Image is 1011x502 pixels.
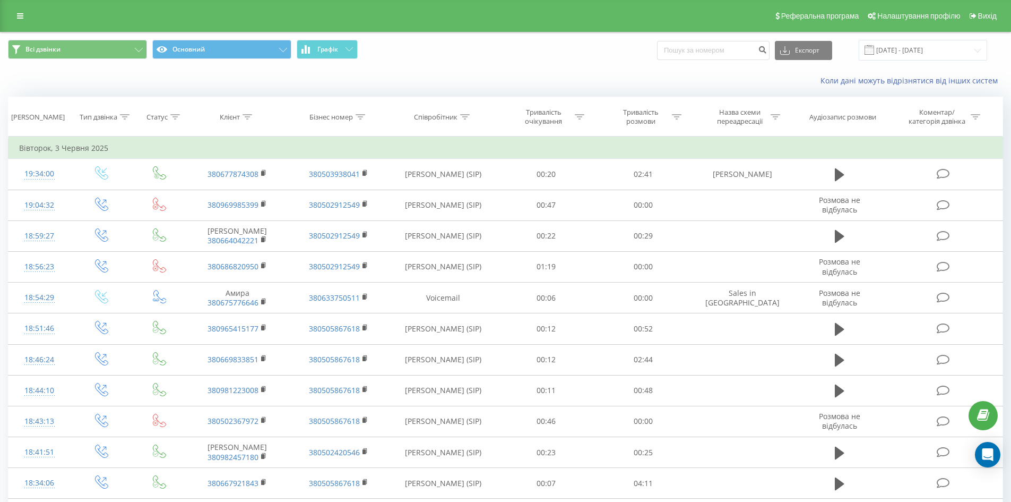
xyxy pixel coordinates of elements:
span: Розмова не відбулась [819,257,860,276]
div: 18:56:23 [19,257,60,277]
td: 01:19 [498,251,595,282]
span: Розмова не відбулась [819,195,860,215]
a: 380503938041 [309,169,360,179]
td: 00:22 [498,220,595,251]
td: 02:41 [595,159,692,190]
a: 380502420546 [309,447,360,457]
span: Графік [317,46,338,53]
button: Графік [297,40,358,59]
td: [PERSON_NAME] (SIP) [389,344,498,375]
td: 00:46 [498,406,595,437]
span: Реферальна програма [781,12,859,20]
td: 00:47 [498,190,595,220]
td: [PERSON_NAME] (SIP) [389,220,498,251]
td: 00:00 [595,406,692,437]
div: Коментар/категорія дзвінка [906,108,968,126]
button: Експорт [775,41,832,60]
div: Назва схеми переадресації [711,108,768,126]
div: Статус [146,113,168,122]
a: 380981223008 [208,385,258,395]
td: [PERSON_NAME] [187,220,288,251]
input: Пошук за номером [657,41,770,60]
td: 00:12 [498,344,595,375]
a: 380505867618 [309,324,360,334]
a: Коли дані можуть відрізнятися вiд інших систем [820,75,1003,86]
div: 18:54:29 [19,287,60,308]
div: Тривалість розмови [612,108,669,126]
td: Voicemail [389,283,498,313]
div: 18:43:13 [19,411,60,432]
td: [PERSON_NAME] (SIP) [389,437,498,468]
td: 00:00 [595,251,692,282]
div: Співробітник [414,113,457,122]
td: 00:23 [498,437,595,468]
button: Основний [152,40,291,59]
div: Бізнес номер [309,113,353,122]
td: [PERSON_NAME] [692,159,792,190]
div: Клієнт [220,113,240,122]
a: 380505867618 [309,416,360,426]
a: 380505867618 [309,385,360,395]
a: 380675776646 [208,297,258,308]
td: 00:12 [498,313,595,344]
td: Sales in [GEOGRAPHIC_DATA] [692,283,792,313]
td: 00:00 [595,283,692,313]
td: Вівторок, 3 Червня 2025 [8,138,1003,159]
a: 380982457180 [208,452,258,462]
td: [PERSON_NAME] (SIP) [389,251,498,282]
div: Тривалість очікування [515,108,572,126]
a: 380633750511 [309,293,360,303]
a: 380502912549 [309,261,360,271]
span: Налаштування профілю [877,12,960,20]
td: [PERSON_NAME] (SIP) [389,159,498,190]
div: 19:04:32 [19,195,60,216]
span: Вихід [978,12,997,20]
div: Аудіозапис розмови [809,113,876,122]
div: 18:46:24 [19,350,60,370]
a: 380502367972 [208,416,258,426]
div: 18:41:51 [19,442,60,463]
td: 02:44 [595,344,692,375]
span: Розмова не відбулась [819,411,860,431]
td: 00:06 [498,283,595,313]
td: [PERSON_NAME] [187,437,288,468]
td: 00:11 [498,375,595,406]
td: [PERSON_NAME] (SIP) [389,406,498,437]
td: 04:11 [595,468,692,499]
a: 380502912549 [309,200,360,210]
span: Всі дзвінки [25,45,61,54]
td: 00:00 [595,190,692,220]
a: 380667921843 [208,478,258,488]
a: 380669833851 [208,354,258,364]
a: 380969985399 [208,200,258,210]
a: 380502912549 [309,231,360,241]
td: [PERSON_NAME] (SIP) [389,375,498,406]
div: 18:34:06 [19,473,60,494]
td: [PERSON_NAME] (SIP) [389,468,498,499]
a: 380505867618 [309,478,360,488]
div: [PERSON_NAME] [11,113,65,122]
button: Всі дзвінки [8,40,147,59]
td: [PERSON_NAME] (SIP) [389,190,498,220]
a: 380664042221 [208,235,258,245]
td: 00:25 [595,437,692,468]
div: 18:59:27 [19,226,60,246]
td: 00:52 [595,313,692,344]
td: 00:29 [595,220,692,251]
div: 19:34:00 [19,164,60,184]
td: [PERSON_NAME] (SIP) [389,313,498,344]
a: 380686820950 [208,261,258,271]
td: 00:07 [498,468,595,499]
span: Розмова не відбулась [819,288,860,308]
div: Тип дзвінка [80,113,117,122]
div: 18:51:46 [19,318,60,339]
a: 380965415177 [208,324,258,334]
div: 18:44:10 [19,380,60,401]
a: 380677874308 [208,169,258,179]
td: Амира [187,283,288,313]
a: 380505867618 [309,354,360,364]
td: 00:48 [595,375,692,406]
td: 00:20 [498,159,595,190]
div: Open Intercom Messenger [975,442,1000,467]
